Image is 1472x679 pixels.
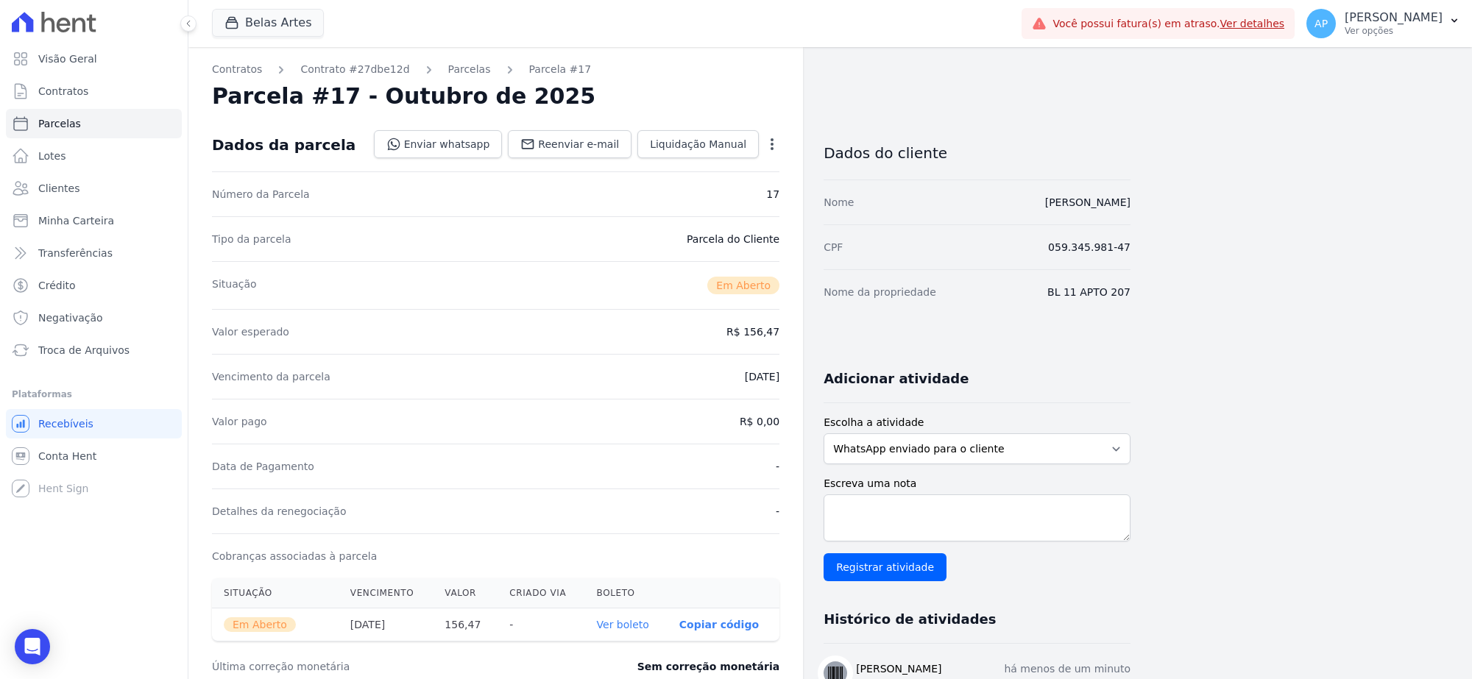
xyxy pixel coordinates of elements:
[1295,3,1472,44] button: AP [PERSON_NAME] Ver opções
[212,504,347,519] dt: Detalhes da renegociação
[824,195,854,210] dt: Nome
[726,324,779,339] dd: R$ 156,47
[12,385,176,403] div: Plataformas
[687,232,779,246] dd: Parcela do Cliente
[6,174,182,203] a: Clientes
[1220,18,1285,29] a: Ver detalhes
[212,136,355,154] div: Dados da parcela
[6,441,182,471] a: Conta Hent
[6,206,182,235] a: Minha Carteira
[339,578,434,608] th: Vencimento
[6,303,182,333] a: Negativação
[6,238,182,268] a: Transferências
[498,608,584,641] th: -
[212,578,339,608] th: Situação
[824,370,969,388] h3: Adicionar atividade
[745,369,779,384] dd: [DATE]
[824,611,996,628] h3: Histórico de atividades
[212,459,314,474] dt: Data de Pagamento
[212,659,548,674] dt: Última correção monetária
[38,213,114,228] span: Minha Carteira
[212,83,595,110] h2: Parcela #17 - Outubro de 2025
[38,181,79,196] span: Clientes
[433,578,498,608] th: Valor
[224,617,296,632] span: Em Aberto
[508,130,631,158] a: Reenviar e-mail
[824,476,1130,491] label: Escreva uma nota
[1048,240,1130,255] dd: 059.345.981-47
[38,246,113,260] span: Transferências
[448,62,491,77] a: Parcelas
[740,414,779,429] dd: R$ 0,00
[707,277,779,294] span: Em Aberto
[824,285,936,299] dt: Nome da propriedade
[38,278,76,293] span: Crédito
[15,629,50,664] div: Open Intercom Messenger
[1314,18,1328,29] span: AP
[38,149,66,163] span: Lotes
[212,277,257,294] dt: Situação
[212,232,291,246] dt: Tipo da parcela
[1345,10,1443,25] p: [PERSON_NAME]
[597,619,649,630] a: Ver boleto
[38,449,96,463] span: Conta Hent
[212,62,779,77] nav: Breadcrumb
[637,130,759,158] a: Liquidação Manual
[433,608,498,641] th: 156,47
[1045,196,1130,208] a: [PERSON_NAME]
[212,9,324,37] button: Belas Artes
[856,661,941,677] h3: [PERSON_NAME]
[6,271,182,300] a: Crédito
[38,51,97,66] span: Visão Geral
[529,62,592,77] a: Parcela #17
[6,141,182,171] a: Lotes
[212,369,330,384] dt: Vencimento da parcela
[679,619,759,630] button: Copiar código
[6,77,182,106] a: Contratos
[212,414,267,429] dt: Valor pago
[6,409,182,438] a: Recebíveis
[212,324,289,339] dt: Valor esperado
[339,608,434,641] th: [DATE]
[824,415,1130,430] label: Escolha a atividade
[824,144,1130,162] h3: Dados do cliente
[650,137,746,152] span: Liquidação Manual
[38,116,81,131] span: Parcelas
[6,44,182,74] a: Visão Geral
[38,310,103,325] span: Negativação
[6,109,182,138] a: Parcelas
[776,504,779,519] dd: -
[1052,16,1284,32] span: Você possui fatura(s) em atraso.
[766,187,779,202] dd: 17
[38,416,93,431] span: Recebíveis
[212,62,262,77] a: Contratos
[212,549,377,564] dt: Cobranças associadas à parcela
[824,553,946,581] input: Registrar atividade
[776,459,779,474] dd: -
[585,578,668,608] th: Boleto
[212,187,310,202] dt: Número da Parcela
[300,62,409,77] a: Contrato #27dbe12d
[1047,285,1130,299] dd: BL 11 APTO 207
[38,84,88,99] span: Contratos
[6,335,182,365] a: Troca de Arquivos
[824,240,843,255] dt: CPF
[637,659,779,674] dd: Sem correção monetária
[498,578,584,608] th: Criado via
[38,343,130,358] span: Troca de Arquivos
[374,130,503,158] a: Enviar whatsapp
[1345,25,1443,37] p: Ver opções
[538,137,619,152] span: Reenviar e-mail
[1004,661,1130,677] p: há menos de um minuto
